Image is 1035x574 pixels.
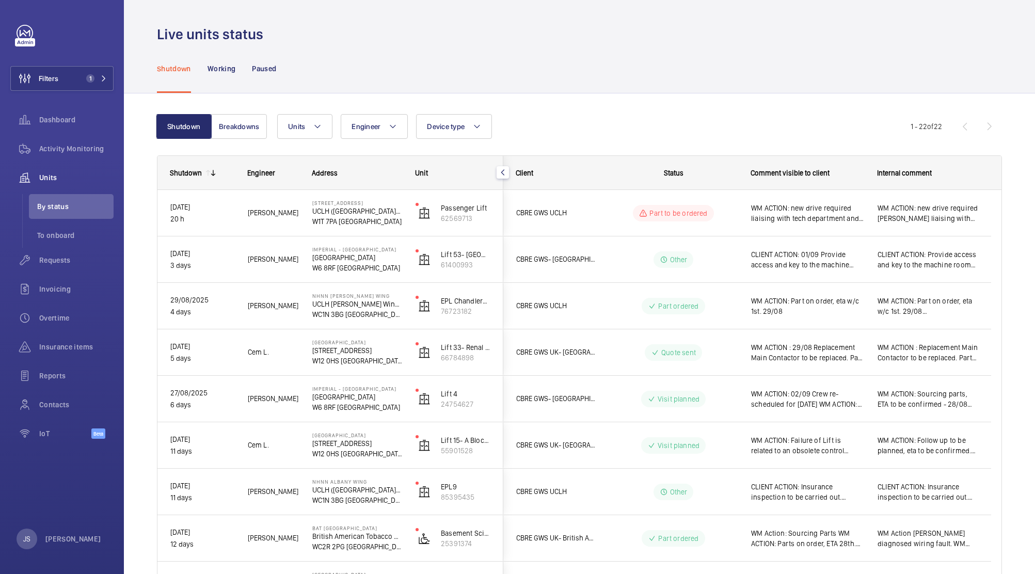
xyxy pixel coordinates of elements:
p: EPL9 [441,482,490,492]
button: Units [277,114,332,139]
p: W12 0HS [GEOGRAPHIC_DATA] [312,449,402,459]
p: Visit planned [658,440,699,451]
p: Basement Scissor Lift [441,528,490,538]
p: 4 days [170,306,234,318]
p: Imperial - [GEOGRAPHIC_DATA] [312,246,402,252]
span: WM ACTION: 02/09 Crew re-scheduled for [DATE] WM ACTION: 27/08 Identified cause of breakdown was ... [751,389,864,409]
button: Shutdown [156,114,212,139]
span: Client [516,169,533,177]
span: Status [664,169,683,177]
p: WC1N 3BG [GEOGRAPHIC_DATA] [312,309,402,320]
p: W12 0HS [GEOGRAPHIC_DATA] [312,356,402,366]
p: WC1N 3BG [GEOGRAPHIC_DATA] [312,495,402,505]
p: 55901528 [441,445,490,456]
span: Engineer [247,169,275,177]
p: Shutdown [157,63,191,74]
span: Contacts [39,400,114,410]
span: Cem L. [248,346,299,358]
p: UCLH ([GEOGRAPHIC_DATA]), [GEOGRAPHIC_DATA], [312,485,402,495]
span: By status [37,201,114,212]
p: 85395435 [441,492,490,502]
span: WM ACTION: Part on order, eta w/c 1st. 29/08 [751,296,864,316]
p: Part to be ordered [649,208,707,218]
span: WM ACTION: Failure of Lift is related to an obsolete control Board. The has to be repaired as rep... [751,435,864,456]
img: elevator.svg [418,346,431,359]
span: CBRE GWS UCLH [516,486,596,498]
p: Part ordered [658,533,698,544]
p: 29/08/2025 [170,294,234,306]
p: 27/08/2025 [170,387,234,399]
p: [STREET_ADDRESS] [312,200,402,206]
p: Other [670,254,688,265]
p: [DATE] [170,341,234,353]
span: Activity Monitoring [39,143,114,154]
p: [STREET_ADDRESS] [312,345,402,356]
p: Imperial - [GEOGRAPHIC_DATA] [312,386,402,392]
span: WM ACTION: new drive required liaising with tech department and lift manufacture. 02/09 [751,203,864,224]
p: 25391374 [441,538,490,549]
span: Insurance items [39,342,114,352]
p: Visit planned [658,394,699,404]
span: Beta [91,428,105,439]
p: JS [23,534,30,544]
span: CBRE GWS UK- [GEOGRAPHIC_DATA] ([GEOGRAPHIC_DATA]) [516,346,596,358]
span: [PERSON_NAME] [248,393,299,405]
span: Engineer [352,122,380,131]
p: NHNN Albany Wing [312,479,402,485]
p: BAT [GEOGRAPHIC_DATA] [312,525,402,531]
h1: Live units status [157,25,269,44]
p: [DATE] [170,434,234,445]
span: WM ACTION : Replacement Main Contactor to be replaced. Part identified and is available 3-5 Days ... [878,342,978,363]
p: [GEOGRAPHIC_DATA] [312,392,402,402]
p: [STREET_ADDRESS] [312,438,402,449]
img: elevator.svg [418,253,431,266]
span: Units [39,172,114,183]
span: [PERSON_NAME] [248,532,299,544]
span: WM Action: Sourcing Parts WM ACTION: Parts on order, ETA 28th. 26.08. [751,528,864,549]
span: CBRE GWS- [GEOGRAPHIC_DATA] ([GEOGRAPHIC_DATA]) [516,253,596,265]
span: [PERSON_NAME] [248,207,299,219]
span: Dashboard [39,115,114,125]
span: Overtime [39,313,114,323]
p: 11 days [170,492,234,504]
p: 5 days [170,353,234,364]
span: Invoicing [39,284,114,294]
p: 20 h [170,213,234,225]
span: WM ACTION : 29/08 Replacement Main Contactor to be replaced. Part identified and is available 3-5... [751,342,864,363]
span: Reports [39,371,114,381]
p: EPL ChandlerWing Mid 19 [441,296,490,306]
img: elevator.svg [418,300,431,312]
img: elevator.svg [418,439,431,452]
span: Units [288,122,305,131]
img: elevator.svg [418,486,431,498]
span: WM ACTION: new drive required [PERSON_NAME] liaising with tech department and lift manufacture. 0... [878,203,978,224]
img: platform_lift.svg [418,532,431,545]
span: CBRE GWS UCLH [516,207,596,219]
span: CLIENT ACTION: Insurance inspection to be carried out. [DATE]. 22/08 [751,482,864,502]
img: elevator.svg [418,207,431,219]
span: Cem L. [248,439,299,451]
p: [GEOGRAPHIC_DATA] [312,339,402,345]
button: Filters1 [10,66,114,91]
p: Quote sent [661,347,696,358]
span: Internal comment [877,169,932,177]
span: [PERSON_NAME] [248,300,299,312]
p: [DATE] [170,527,234,538]
p: 11 days [170,445,234,457]
span: CBRE GWS UK- British American Tobacco Globe House [516,532,596,544]
span: [PERSON_NAME] [248,486,299,498]
p: [DATE] [170,480,234,492]
span: CBRE GWS- [GEOGRAPHIC_DATA] ([GEOGRAPHIC_DATA]) [516,393,596,405]
p: Lift 33- Renal Building (LH) Building 555 [441,342,490,353]
p: WC2R 2PG [GEOGRAPHIC_DATA] [312,541,402,552]
span: of [927,122,934,131]
button: Device type [416,114,492,139]
p: 6 days [170,399,234,411]
p: 12 days [170,538,234,550]
span: Requests [39,255,114,265]
p: Paused [252,63,276,74]
p: Lift 4 [441,389,490,399]
span: CBRE GWS UCLH [516,300,596,312]
span: [PERSON_NAME] [248,253,299,265]
p: Other [670,487,688,497]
